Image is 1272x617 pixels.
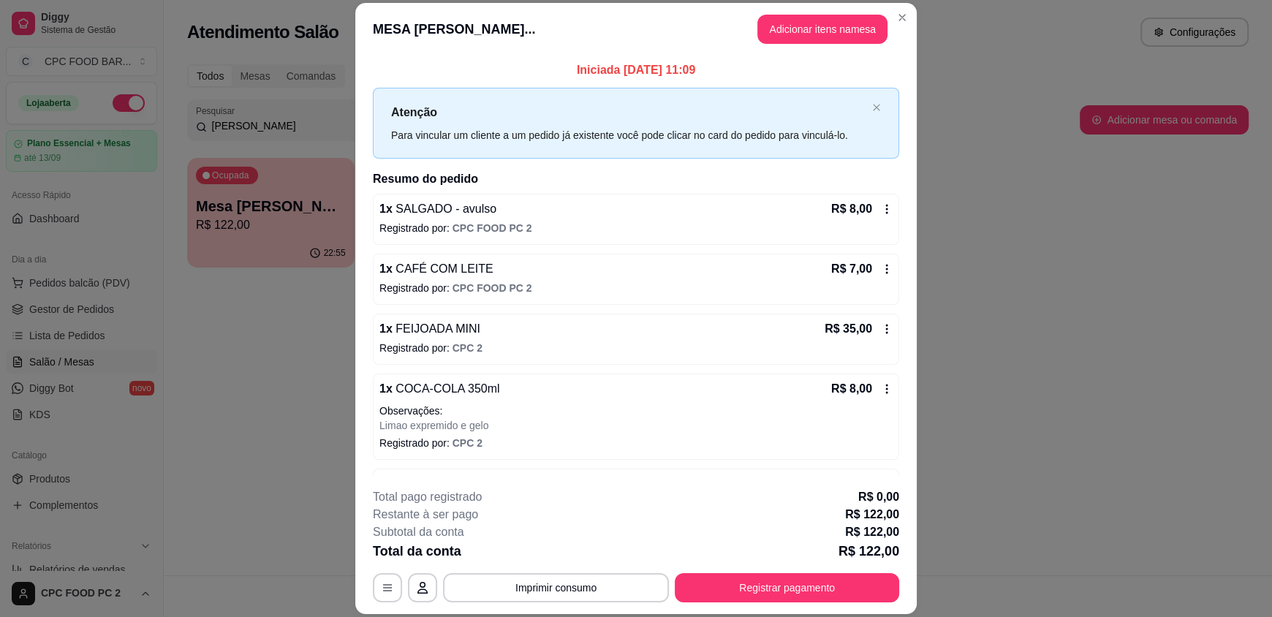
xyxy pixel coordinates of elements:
[453,437,482,449] span: CPC 2
[379,436,893,450] p: Registrado por:
[757,15,887,44] button: Adicionar itens namesa
[393,202,496,215] span: SALGADO - avulso
[373,170,899,188] h2: Resumo do pedido
[872,103,881,112] span: close
[872,103,881,113] button: close
[379,200,496,218] p: 1 x
[825,320,872,338] p: R$ 35,00
[831,260,872,278] p: R$ 7,00
[890,6,914,29] button: Close
[373,541,461,561] p: Total da conta
[675,573,899,602] button: Registrar pagamento
[379,221,893,235] p: Registrado por:
[453,222,532,234] span: CPC FOOD PC 2
[355,3,917,56] header: MESA [PERSON_NAME]...
[453,282,532,294] span: CPC FOOD PC 2
[443,573,669,602] button: Imprimir consumo
[373,488,482,506] p: Total pago registrado
[845,506,899,523] p: R$ 122,00
[373,523,464,541] p: Subtotal da conta
[825,475,872,493] p: R$ 16,00
[379,418,893,433] p: Limao expremido e gelo
[379,341,893,355] p: Registrado por:
[379,380,500,398] p: 1 x
[379,260,493,278] p: 1 x
[391,103,866,121] p: Atenção
[831,380,872,398] p: R$ 8,00
[838,541,899,561] p: R$ 122,00
[858,488,899,506] p: R$ 0,00
[373,61,899,79] p: Iniciada [DATE] 11:09
[831,200,872,218] p: R$ 8,00
[393,262,493,275] span: CAFÉ COM LEITE
[393,322,480,335] span: FEIJOADA MINI
[379,404,893,418] p: Observações:
[379,475,493,493] p: 1 x
[845,523,899,541] p: R$ 122,00
[393,382,500,395] span: COCA-COLA 350ml
[453,342,482,354] span: CPC 2
[379,320,480,338] p: 1 x
[373,506,478,523] p: Restante à ser pago
[391,127,866,143] div: Para vincular um cliente a um pedido já existente você pode clicar no card do pedido para vinculá...
[379,281,893,295] p: Registrado por:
